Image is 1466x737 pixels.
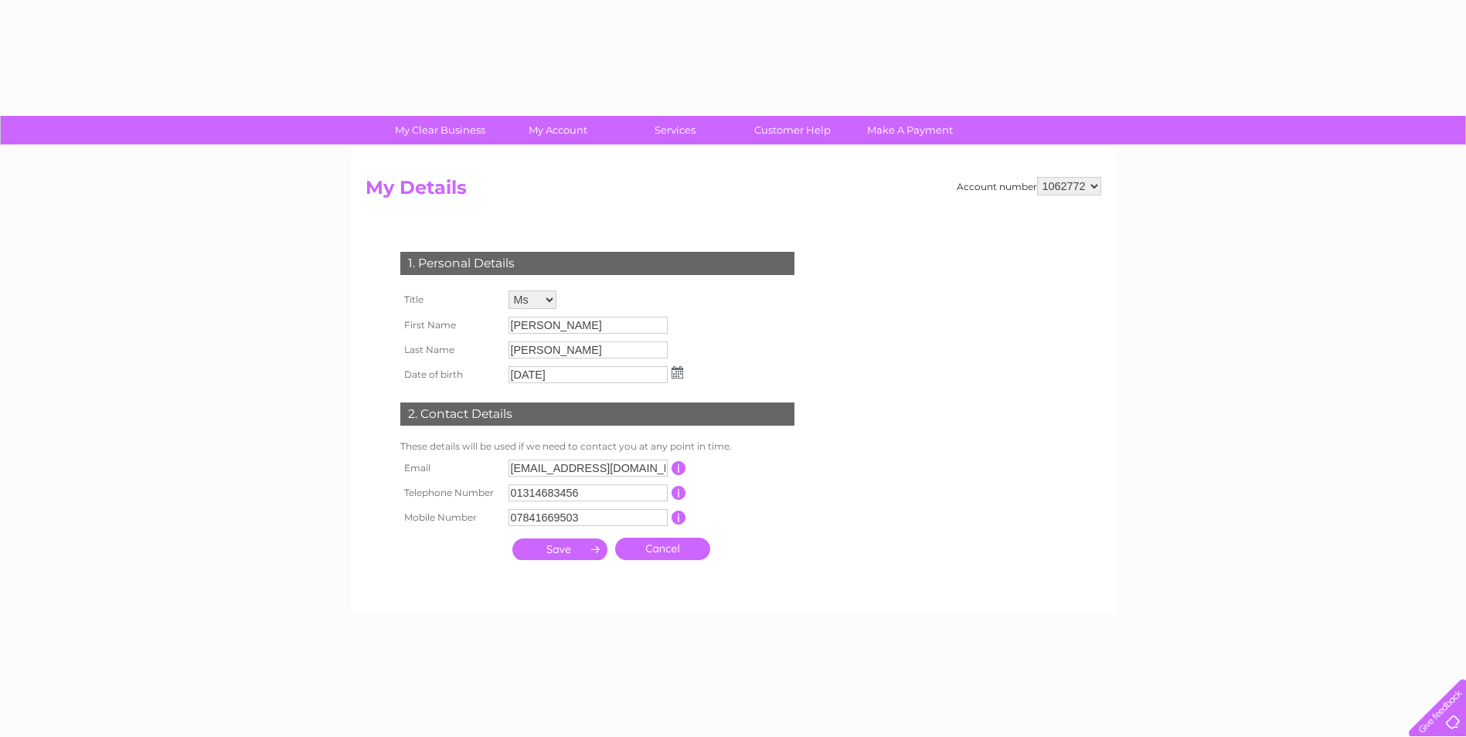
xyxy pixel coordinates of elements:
[615,538,710,560] a: Cancel
[729,116,856,144] a: Customer Help
[672,486,686,500] input: Information
[376,116,504,144] a: My Clear Business
[672,461,686,475] input: Information
[396,481,505,505] th: Telephone Number
[512,538,607,560] input: Submit
[396,287,505,313] th: Title
[396,338,505,362] th: Last Name
[672,511,686,525] input: Information
[957,177,1101,195] div: Account number
[396,437,798,456] td: These details will be used if we need to contact you at any point in time.
[400,402,794,426] div: 2. Contact Details
[366,177,1101,206] h2: My Details
[672,366,683,379] img: ...
[396,456,505,481] th: Email
[396,313,505,338] th: First Name
[846,116,974,144] a: Make A Payment
[400,252,794,275] div: 1. Personal Details
[611,116,739,144] a: Services
[396,505,505,530] th: Mobile Number
[494,116,621,144] a: My Account
[396,362,505,387] th: Date of birth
